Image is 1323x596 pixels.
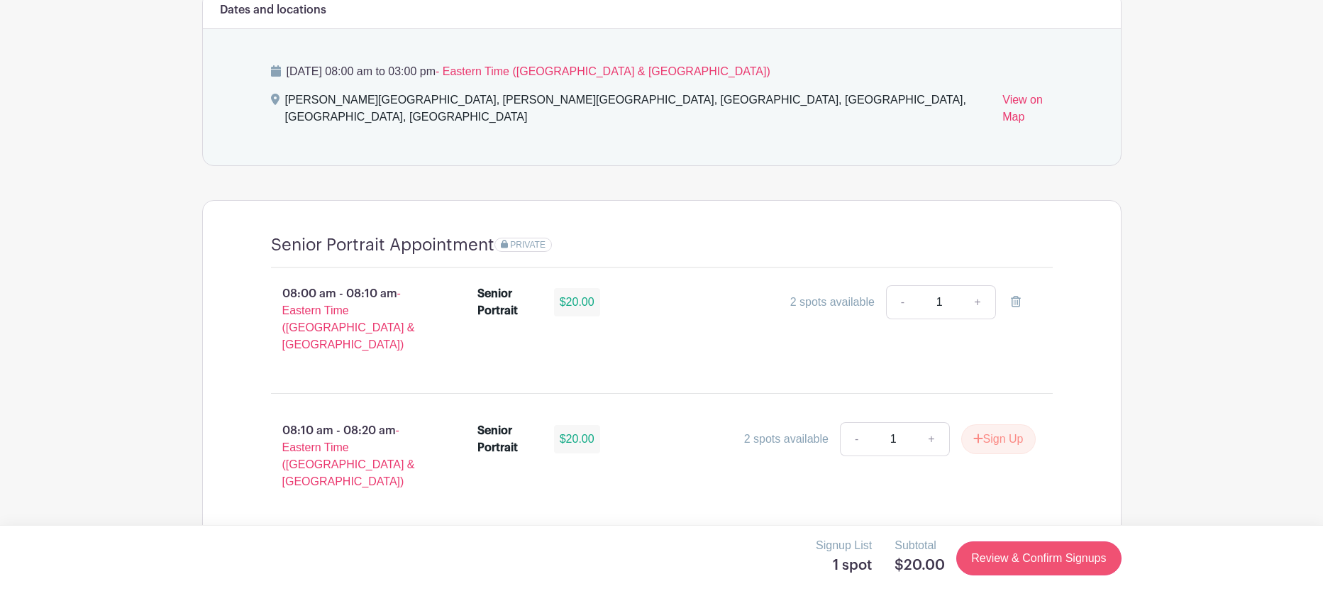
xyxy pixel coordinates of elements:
p: 08:00 am - 08:10 am [248,280,455,359]
div: $20.00 [554,288,600,316]
button: Sign Up [961,424,1036,454]
a: + [914,422,949,456]
a: View on Map [1002,92,1052,131]
a: + [960,285,995,319]
p: 08:10 am - 08:20 am [248,416,455,496]
h4: Senior Portrait Appointment [271,235,494,255]
div: Senior Portrait [477,285,537,319]
h5: $20.00 [895,557,945,574]
p: Subtotal [895,537,945,554]
h6: Dates and locations [220,4,326,17]
div: $20.00 [554,425,600,453]
span: - Eastern Time ([GEOGRAPHIC_DATA] & [GEOGRAPHIC_DATA]) [282,287,415,351]
div: 2 spots available [744,431,829,448]
h5: 1 spot [816,557,872,574]
span: - Eastern Time ([GEOGRAPHIC_DATA] & [GEOGRAPHIC_DATA]) [282,424,415,487]
div: Senior Portrait [477,422,537,456]
span: - Eastern Time ([GEOGRAPHIC_DATA] & [GEOGRAPHIC_DATA]) [436,65,770,77]
div: 2 spots available [790,294,875,311]
a: - [886,285,919,319]
p: Signup List [816,537,872,554]
a: - [840,422,873,456]
a: Review & Confirm Signups [956,541,1121,575]
p: [DATE] 08:00 am to 03:00 pm [271,63,1053,80]
div: [PERSON_NAME][GEOGRAPHIC_DATA], [PERSON_NAME][GEOGRAPHIC_DATA], [GEOGRAPHIC_DATA], [GEOGRAPHIC_DA... [285,92,992,131]
span: PRIVATE [510,240,546,250]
